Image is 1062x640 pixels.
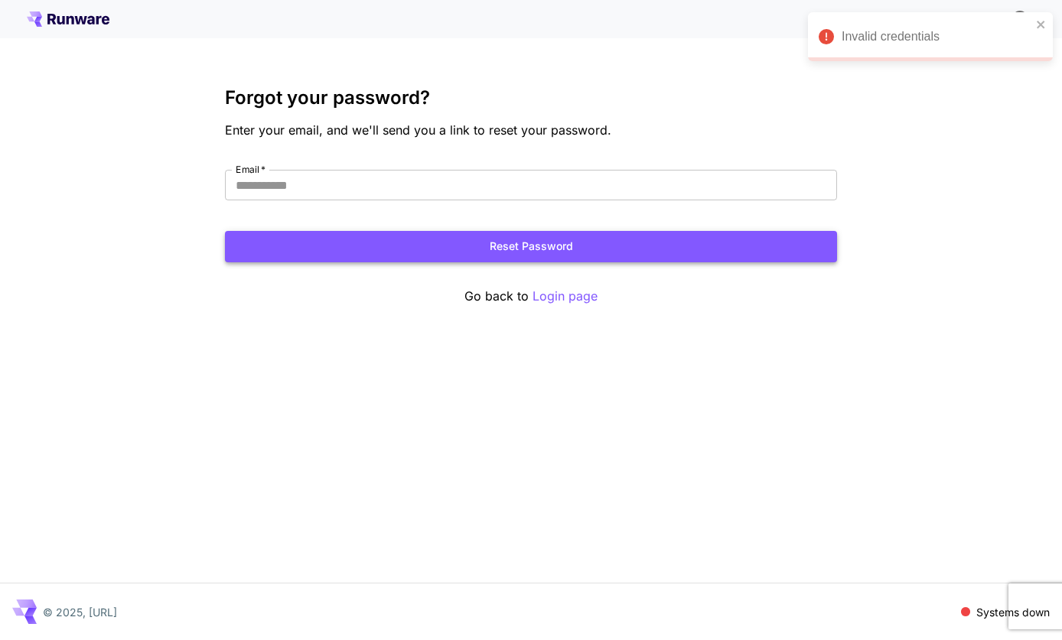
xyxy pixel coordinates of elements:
[1005,3,1035,34] button: In order to qualify for free credit, you need to sign up with a business email address and click ...
[533,287,598,306] button: Login page
[1036,18,1047,31] button: close
[976,604,1050,620] p: Systems down
[842,28,1031,46] div: Invalid credentials
[225,121,837,139] p: Enter your email, and we'll send you a link to reset your password.
[236,163,265,176] label: Email
[43,604,117,620] p: © 2025, [URL]
[225,287,837,306] p: Go back to
[225,231,837,262] button: Reset Password
[225,87,837,109] h3: Forgot your password?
